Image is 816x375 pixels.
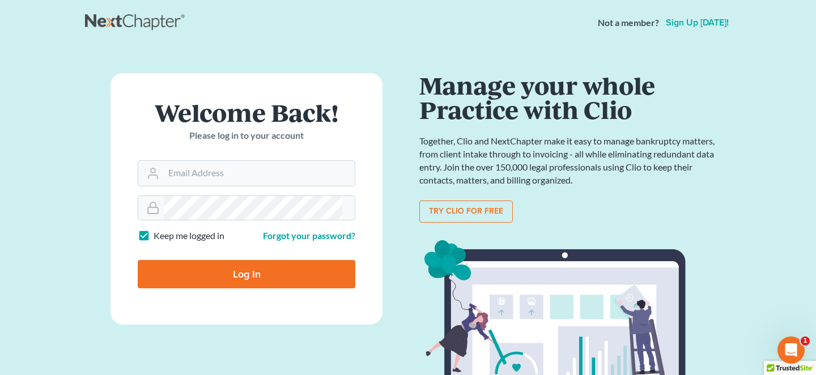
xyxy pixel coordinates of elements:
a: Try clio for free [419,201,513,223]
input: Log In [138,260,355,288]
a: Forgot your password? [263,230,355,241]
p: Please log in to your account [138,129,355,142]
input: Email Address [164,161,355,186]
strong: Not a member? [598,16,659,29]
p: Together, Clio and NextChapter make it easy to manage bankruptcy matters, from client intake thro... [419,135,720,186]
label: Keep me logged in [154,229,224,242]
iframe: Intercom live chat [777,336,805,364]
h1: Welcome Back! [138,100,355,125]
h1: Manage your whole Practice with Clio [419,73,720,121]
span: 1 [801,336,810,346]
a: Sign up [DATE]! [664,18,731,27]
